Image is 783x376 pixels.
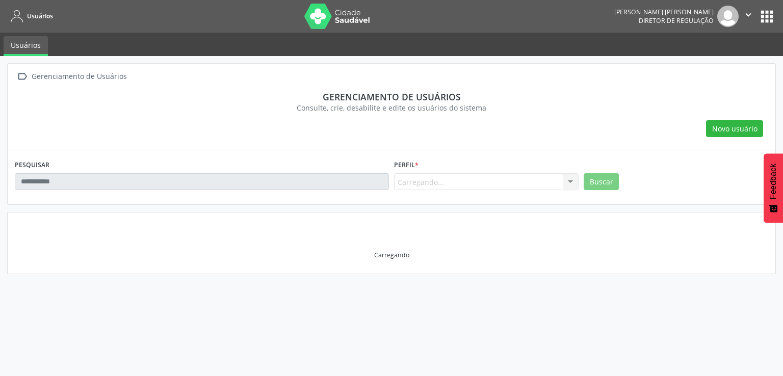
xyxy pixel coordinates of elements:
[743,9,754,20] i: 
[374,251,409,259] div: Carregando
[712,123,758,134] span: Novo usuário
[639,16,714,25] span: Diretor de regulação
[22,102,761,113] div: Consulte, crie, desabilite e edite os usuários do sistema
[15,69,30,84] i: 
[706,120,763,138] button: Novo usuário
[15,69,128,84] a:  Gerenciamento de Usuários
[739,6,758,27] button: 
[764,153,783,223] button: Feedback - Mostrar pesquisa
[394,157,419,173] label: Perfil
[7,8,53,24] a: Usuários
[30,69,128,84] div: Gerenciamento de Usuários
[584,173,619,191] button: Buscar
[4,36,48,56] a: Usuários
[22,91,761,102] div: Gerenciamento de usuários
[758,8,776,25] button: apps
[769,164,778,199] span: Feedback
[614,8,714,16] div: [PERSON_NAME] [PERSON_NAME]
[717,6,739,27] img: img
[27,12,53,20] span: Usuários
[15,157,49,173] label: PESQUISAR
